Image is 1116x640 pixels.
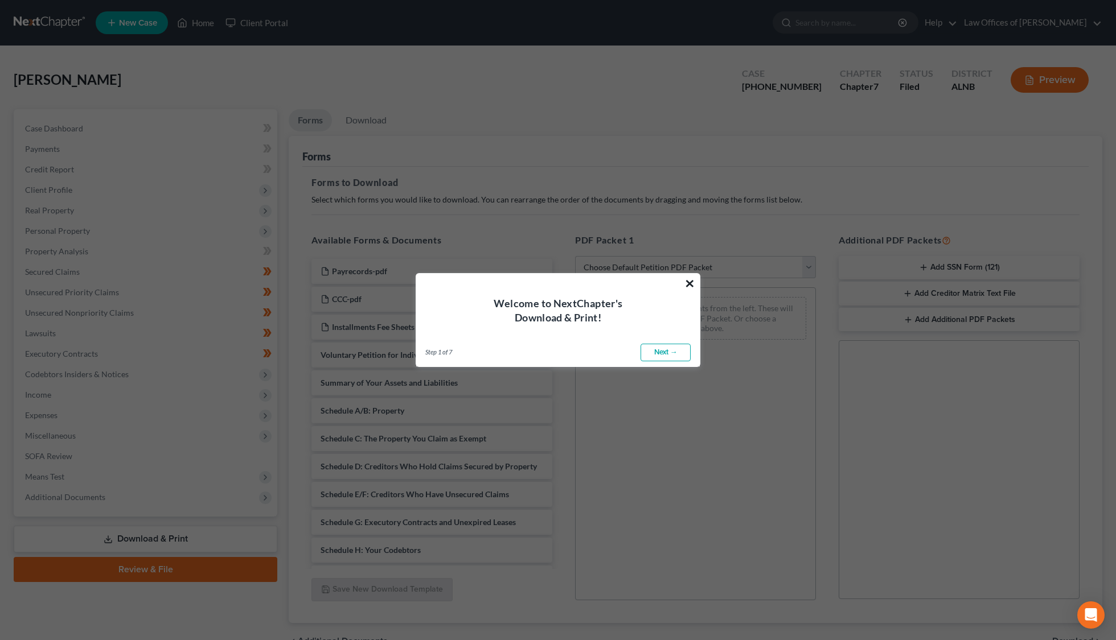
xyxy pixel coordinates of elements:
h4: Welcome to NextChapter's Download & Print! [430,296,686,325]
button: × [684,274,695,292]
div: Open Intercom Messenger [1077,601,1105,629]
a: Next → [641,344,691,362]
span: Step 1 of 7 [425,348,452,357]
